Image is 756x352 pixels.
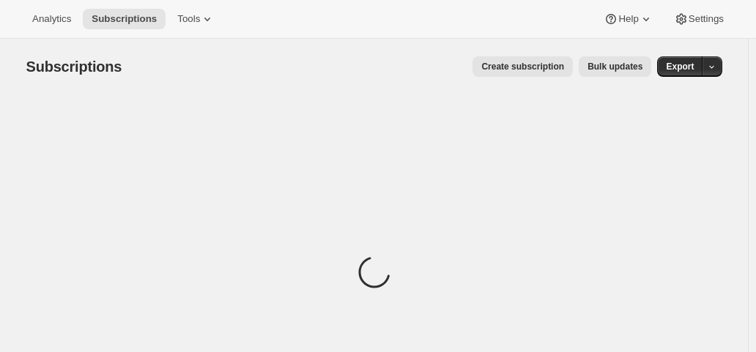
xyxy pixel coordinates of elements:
[618,13,638,25] span: Help
[83,9,166,29] button: Subscriptions
[32,13,71,25] span: Analytics
[92,13,157,25] span: Subscriptions
[665,9,733,29] button: Settings
[666,61,694,72] span: Export
[579,56,651,77] button: Bulk updates
[595,9,661,29] button: Help
[588,61,642,72] span: Bulk updates
[177,13,200,25] span: Tools
[26,59,122,75] span: Subscriptions
[657,56,703,77] button: Export
[472,56,573,77] button: Create subscription
[481,61,564,72] span: Create subscription
[168,9,223,29] button: Tools
[23,9,80,29] button: Analytics
[689,13,724,25] span: Settings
